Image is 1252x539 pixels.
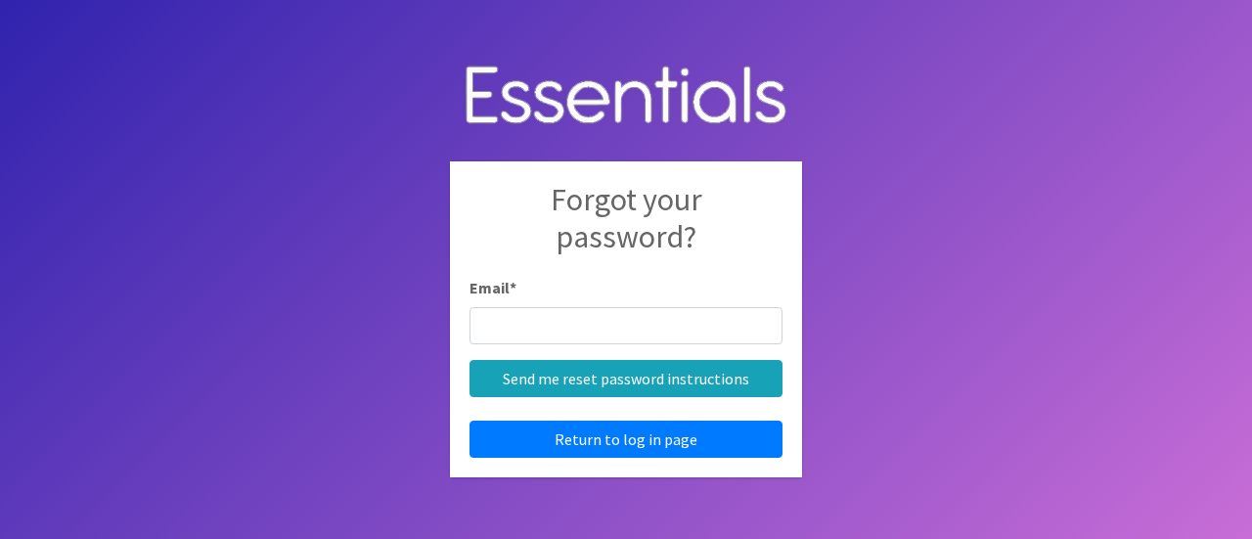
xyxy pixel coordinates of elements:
label: Email [469,276,516,299]
a: Return to log in page [469,421,782,458]
abbr: required [510,278,516,297]
img: Human Essentials [450,46,802,147]
h2: Forgot your password? [469,181,782,276]
input: Send me reset password instructions [469,360,782,397]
